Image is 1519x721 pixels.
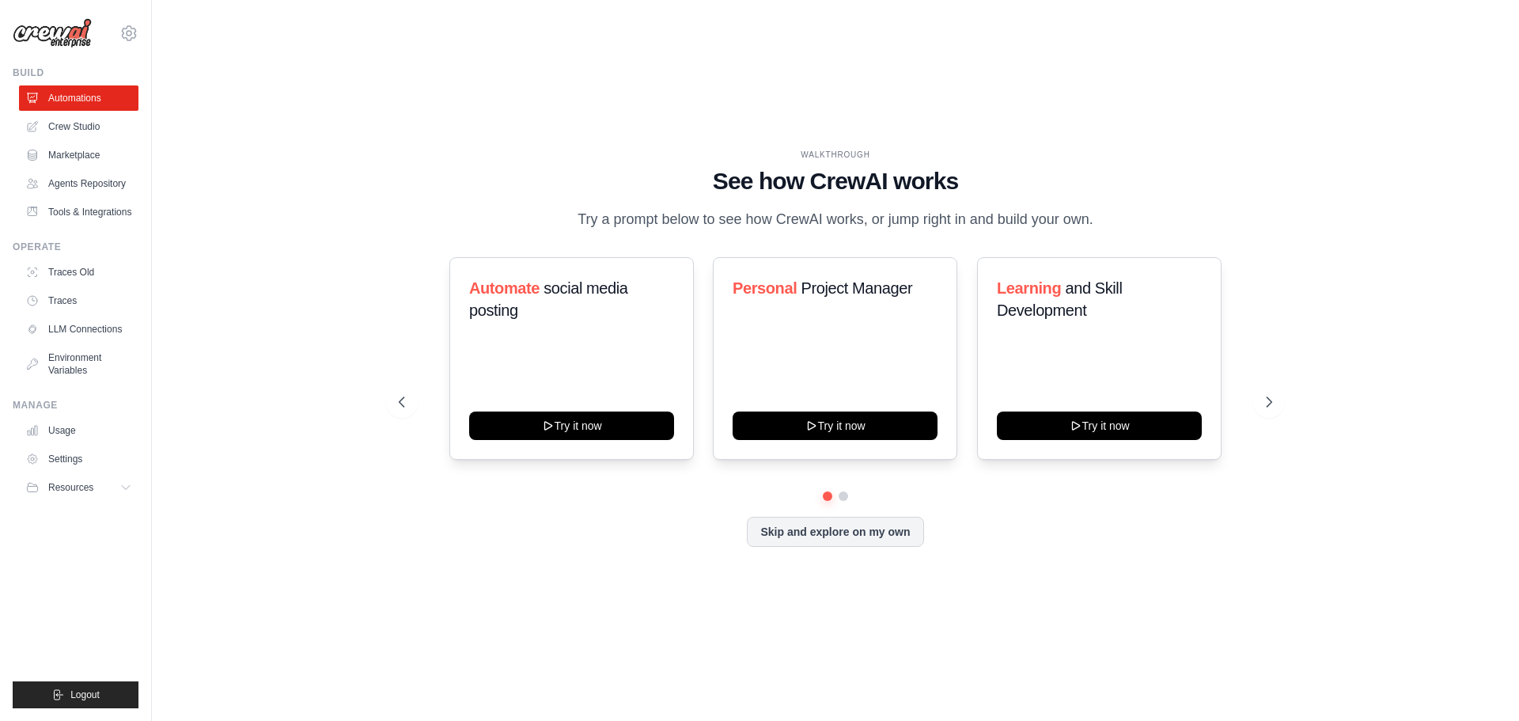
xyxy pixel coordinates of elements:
span: Resources [48,481,93,494]
span: and Skill Development [997,279,1122,319]
a: LLM Connections [19,317,138,342]
button: Try it now [997,412,1202,440]
a: Tools & Integrations [19,199,138,225]
a: Crew Studio [19,114,138,139]
div: Manage [13,399,138,412]
button: Try it now [469,412,674,440]
p: Try a prompt below to see how CrewAI works, or jump right in and build your own. [570,208,1101,231]
button: Resources [19,475,138,500]
div: WALKTHROUGH [399,149,1272,161]
img: Logo [13,18,92,48]
a: Settings [19,446,138,472]
span: Project Manager [801,279,913,297]
a: Environment Variables [19,345,138,383]
div: Build [13,66,138,79]
a: Marketplace [19,142,138,168]
button: Try it now [733,412,938,440]
a: Traces [19,288,138,313]
button: Skip and explore on my own [747,517,923,547]
div: Operate [13,241,138,253]
span: Personal [733,279,797,297]
h1: See how CrewAI works [399,167,1272,195]
span: Automate [469,279,540,297]
a: Agents Repository [19,171,138,196]
a: Automations [19,85,138,111]
span: social media posting [469,279,628,319]
span: Logout [70,689,100,701]
a: Usage [19,418,138,443]
button: Logout [13,681,138,708]
a: Traces Old [19,260,138,285]
span: Learning [997,279,1061,297]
